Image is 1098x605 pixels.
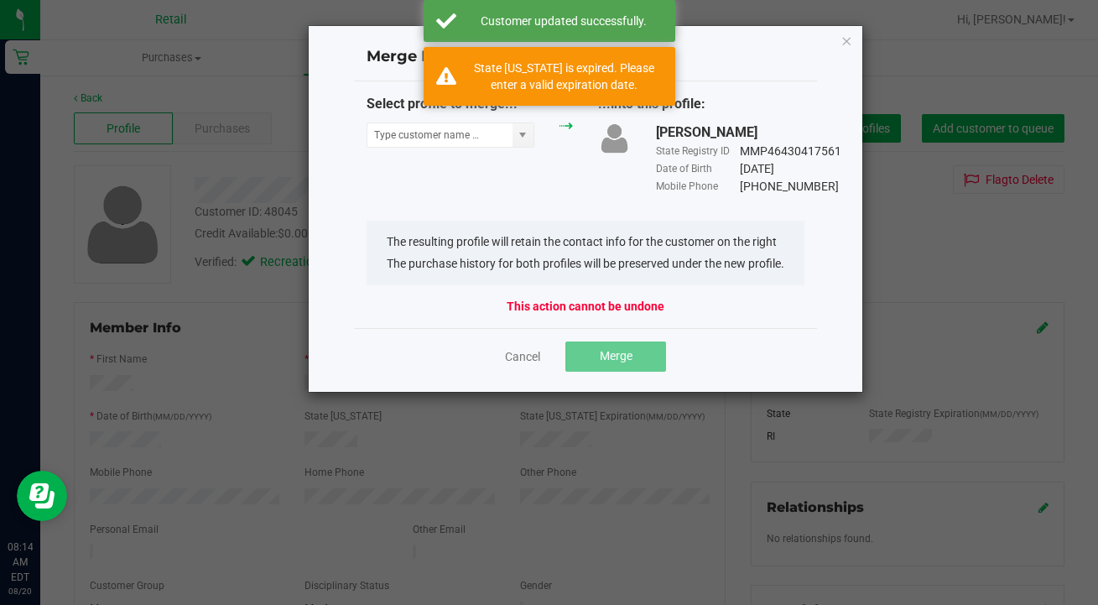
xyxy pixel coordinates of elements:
[466,13,663,29] div: Customer updated successfully.
[656,143,740,159] div: State Registry ID
[367,46,804,68] h4: Merge Profiles
[656,179,740,194] div: Mobile Phone
[367,123,513,147] input: NO DATA FOUND
[387,233,784,251] li: The resulting profile will retain the contact info for the customer on the right
[367,96,518,112] span: Select profile to merge...
[387,255,784,273] li: The purchase history for both profiles will be preserved under the new profile.
[565,342,666,372] button: Merge
[598,123,631,154] img: user-icon.png
[598,96,705,112] span: ...into this profile:
[507,298,664,316] strong: This action cannot be undone
[840,30,852,50] button: Close
[740,143,841,160] div: MMP46430417561
[600,349,632,362] span: Merge
[466,60,663,93] div: State ID is expired. Please enter a valid expiration date.
[656,161,740,176] div: Date of Birth
[656,123,757,143] div: [PERSON_NAME]
[740,178,839,196] div: [PHONE_NUMBER]
[740,160,774,178] div: [DATE]
[559,123,573,129] img: green_arrow.svg
[17,471,67,521] iframe: Resource center
[505,348,540,365] a: Cancel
